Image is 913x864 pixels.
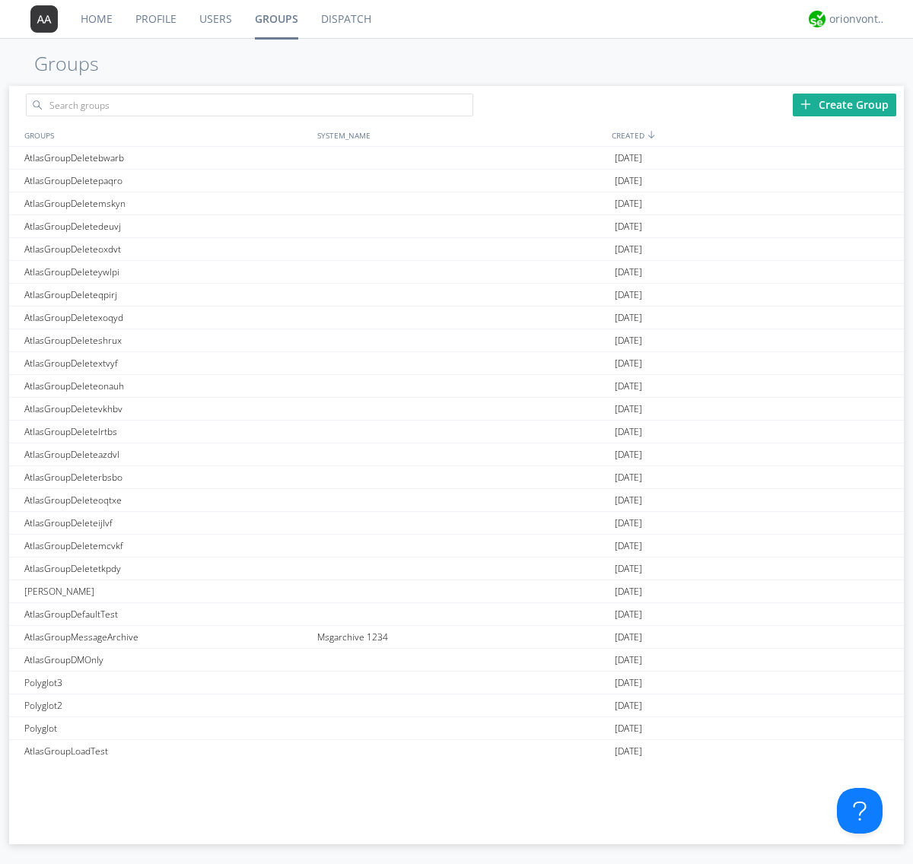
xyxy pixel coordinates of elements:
div: Polyglot [21,717,313,739]
a: AtlasGroupDeletemskyn[DATE] [9,192,904,215]
a: AtlasGroupLoadTest[DATE] [9,740,904,763]
img: plus.svg [800,99,811,110]
div: GROUPS [21,124,310,146]
a: AtlasGroupDeletedeuvj[DATE] [9,215,904,238]
div: AtlasGroupDeletexoqyd [21,307,313,329]
div: AtlasGroupDeletetkpdy [21,557,313,580]
a: AtlasGroupMessageArchiveMsgarchive 1234[DATE] [9,626,904,649]
a: AtlasGroupDeletelrtbs[DATE] [9,421,904,443]
span: [DATE] [615,398,642,421]
a: AtlasGroupDeleteazdvl[DATE] [9,443,904,466]
a: AtlasGroupDeleteijlvf[DATE] [9,512,904,535]
a: Polyglot2[DATE] [9,694,904,717]
span: [DATE] [615,421,642,443]
div: AtlasGroupDMOnly [21,649,313,671]
div: AtlasGroupMessageArchive [21,626,313,648]
span: [DATE] [615,512,642,535]
span: [DATE] [615,626,642,649]
a: AtlasGroupDeletextvyf[DATE] [9,352,904,375]
div: orionvontas+atlas+automation+org2 [829,11,886,27]
a: AtlasGroupDeletevkhbv[DATE] [9,398,904,421]
a: AtlasGroupDeletetkpdy[DATE] [9,557,904,580]
div: AtlasGroupDeletepaqro [21,170,313,192]
span: [DATE] [615,557,642,580]
span: [DATE] [615,489,642,512]
a: AtlasGroupDeleteoxdvt[DATE] [9,238,904,261]
span: [DATE] [615,170,642,192]
div: AtlasGroupDeletextvyf [21,352,313,374]
div: SYSTEM_NAME [313,124,608,146]
span: [DATE] [615,215,642,238]
span: [DATE] [615,466,642,489]
div: AtlasGroupDeleteijlvf [21,512,313,534]
span: [DATE] [615,694,642,717]
div: AtlasGroupDeletedeuvj [21,215,313,237]
span: [DATE] [615,535,642,557]
div: AtlasGroupDeletemskyn [21,192,313,214]
div: AtlasGroupDeleteqpirj [21,284,313,306]
span: [DATE] [615,261,642,284]
a: AtlasGroupDMOnly[DATE] [9,649,904,672]
div: AtlasGroupDeleterbsbo [21,466,313,488]
span: [DATE] [615,284,642,307]
a: Polyglot3[DATE] [9,672,904,694]
a: AtlasGroupDeleteshrux[DATE] [9,329,904,352]
a: AtlasGroupDeleteqpirj[DATE] [9,284,904,307]
span: [DATE] [615,580,642,603]
div: CREATED [608,124,904,146]
span: [DATE] [615,307,642,329]
span: [DATE] [615,740,642,763]
span: [DATE] [615,672,642,694]
a: AtlasGroupDeleteoqtxe[DATE] [9,489,904,512]
iframe: Toggle Customer Support [837,788,883,834]
span: [DATE] [615,649,642,672]
span: [DATE] [615,147,642,170]
div: Polyglot2 [21,694,313,716]
a: AtlasGroupDefaultTest[DATE] [9,603,904,626]
img: 29d36aed6fa347d5a1537e7736e6aa13 [809,11,826,27]
div: AtlasGroupDeleteoqtxe [21,489,313,511]
div: [PERSON_NAME] [21,580,313,602]
span: [DATE] [615,192,642,215]
span: [DATE] [615,443,642,466]
input: Search groups [26,94,473,116]
span: [DATE] [615,375,642,398]
div: AtlasGroupDeleteazdvl [21,443,313,465]
span: [DATE] [615,603,642,626]
div: AtlasGroupDeleteywlpi [21,261,313,283]
a: AtlasGroupDeletebwarb[DATE] [9,147,904,170]
div: Msgarchive 1234 [313,626,611,648]
a: AtlasGroupDeleterbsbo[DATE] [9,466,904,489]
span: [DATE] [615,717,642,740]
span: [DATE] [615,329,642,352]
div: Create Group [793,94,896,116]
div: AtlasGroupDefaultTest [21,603,313,625]
img: 373638.png [30,5,58,33]
a: [PERSON_NAME][DATE] [9,580,904,603]
div: Polyglot3 [21,672,313,694]
div: AtlasGroupDeletelrtbs [21,421,313,443]
a: AtlasGroupDeletemcvkf[DATE] [9,535,904,557]
div: AtlasGroupDeleteonauh [21,375,313,397]
span: [DATE] [615,352,642,375]
div: AtlasGroupDeletevkhbv [21,398,313,420]
div: AtlasGroupDeletebwarb [21,147,313,169]
div: AtlasGroupLoadTest [21,740,313,762]
a: AtlasGroupDeleteywlpi[DATE] [9,261,904,284]
div: AtlasGroupDeleteshrux [21,329,313,351]
a: AtlasGroupDeleteonauh[DATE] [9,375,904,398]
a: Polyglot[DATE] [9,717,904,740]
span: [DATE] [615,238,642,261]
div: AtlasGroupDeleteoxdvt [21,238,313,260]
a: AtlasGroupDeletexoqyd[DATE] [9,307,904,329]
div: AtlasGroupDeletemcvkf [21,535,313,557]
a: AtlasGroupDeletepaqro[DATE] [9,170,904,192]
